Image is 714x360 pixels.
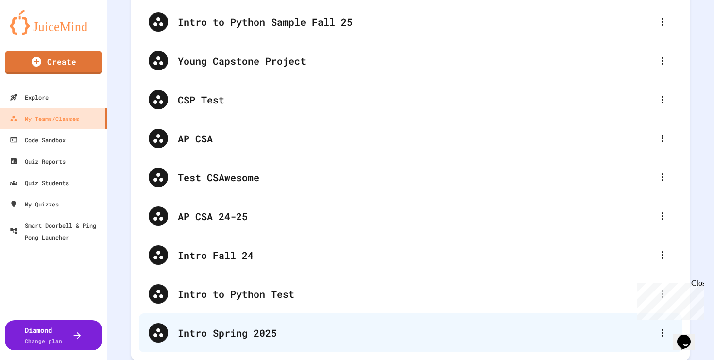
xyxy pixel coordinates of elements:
[178,287,653,301] div: Intro to Python Test
[4,4,67,62] div: Chat with us now!Close
[139,2,682,41] div: Intro to Python Sample Fall 25
[139,274,682,313] div: Intro to Python Test
[10,113,79,124] div: My Teams/Classes
[178,170,653,185] div: Test CSAwesome
[5,320,102,350] button: DiamondChange plan
[178,131,653,146] div: AP CSA
[139,236,682,274] div: Intro Fall 24
[178,326,653,340] div: Intro Spring 2025
[139,119,682,158] div: AP CSA
[178,92,653,107] div: CSP Test
[178,248,653,262] div: Intro Fall 24
[178,15,653,29] div: Intro to Python Sample Fall 25
[178,209,653,223] div: AP CSA 24-25
[10,155,66,167] div: Quiz Reports
[10,198,59,210] div: My Quizzes
[139,197,682,236] div: AP CSA 24-25
[139,313,682,352] div: Intro Spring 2025
[10,91,49,103] div: Explore
[25,325,62,345] div: Diamond
[139,41,682,80] div: Young Capstone Project
[25,337,62,344] span: Change plan
[178,53,653,68] div: Young Capstone Project
[673,321,704,350] iframe: chat widget
[633,279,704,320] iframe: chat widget
[10,10,97,35] img: logo-orange.svg
[10,177,69,189] div: Quiz Students
[139,80,682,119] div: CSP Test
[10,220,103,243] div: Smart Doorbell & Ping Pong Launcher
[139,158,682,197] div: Test CSAwesome
[5,51,102,74] a: Create
[10,134,66,146] div: Code Sandbox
